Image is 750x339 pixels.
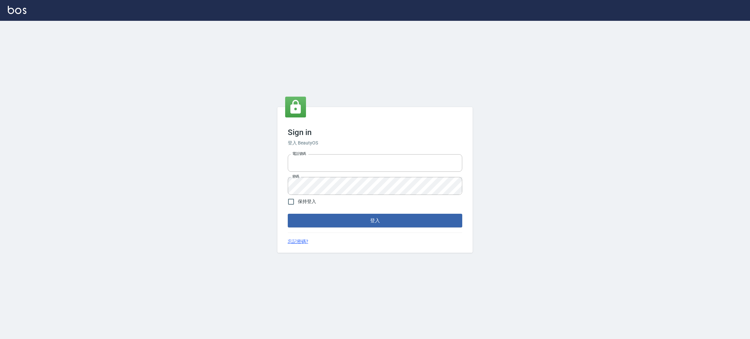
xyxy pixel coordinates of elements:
[292,174,299,179] label: 密碼
[292,151,306,156] label: 電話號碼
[298,198,316,205] span: 保持登入
[288,140,462,146] h6: 登入 BeautyOS
[8,6,26,14] img: Logo
[288,214,462,227] button: 登入
[288,128,462,137] h3: Sign in
[288,238,308,245] a: 忘記密碼?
